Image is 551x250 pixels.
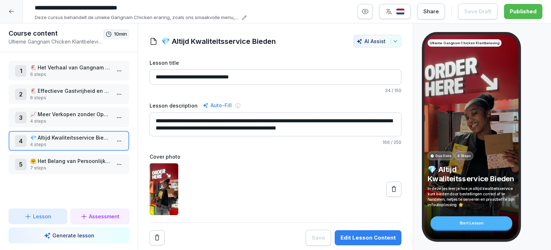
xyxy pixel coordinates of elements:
[150,153,401,160] label: Cover photo
[33,213,51,220] p: Lesson
[71,209,129,224] button: Assessment
[30,87,110,95] p: 🐔 Effectieve Gastvrijheid en Service
[9,108,129,127] div: 3📈 Meer Verkopen zonder Opdringerig te Zijn4 steps
[150,87,401,94] p: / 150
[15,88,27,100] div: 2
[335,230,401,245] button: Edit Lesson Content
[382,140,390,145] span: 166
[396,8,405,15] img: nl.svg
[9,154,129,174] div: 5🤗 Het Belang van Persoonlijke Service bij Gangnam Chicken7 steps
[423,8,439,15] div: Share
[357,38,398,44] div: AI Assist
[504,4,542,19] button: Published
[9,61,129,81] div: 1🐔 Het Verhaal van Gangnam Chicken6 steps
[15,135,27,147] div: 4
[30,118,110,124] p: 4 steps
[9,228,129,243] button: Generate lesson
[457,153,471,158] p: 4 Steps
[15,159,27,170] div: 5
[150,139,401,146] p: / 250
[150,102,198,109] label: Lesson description
[9,131,129,151] div: 4💎 Altijd Kwaliteitsservice Bieden4 steps
[510,8,537,15] div: Published
[30,110,110,118] p: 📈 Meer Verkopen zonder Opdringerig te Zijn
[35,14,240,21] p: Deze cursus behandelt de unieke Gangnam Chicken eraring, zoals ons smaakvolle menu, de persoonlij...
[15,65,27,77] div: 1
[30,71,110,78] p: 6 steps
[30,64,110,71] p: 🐔 Het Verhaal van Gangnam Chicken
[385,88,391,93] span: 34
[435,153,451,158] p: Due Date
[161,36,276,47] h1: 💎 Altijd Kwaliteitsservice Bieden
[312,234,325,242] div: Save
[306,230,331,246] button: Save
[9,38,103,45] p: Ultieme Gangnam Chicken Klantbeleving
[428,186,515,207] p: In deze les leer je hoe je altijd kwaliteitsservice kunt bieden door bestellingen correct af te h...
[9,209,67,224] button: Lesson
[353,35,401,47] button: AI Assist
[340,234,396,242] div: Edit Lesson Content
[417,4,445,19] button: Share
[30,141,110,148] p: 4 steps
[464,8,491,15] div: Save Draft
[150,59,401,67] label: Lesson title
[201,101,233,110] div: Auto-Fill
[30,134,110,141] p: 💎 Altijd Kwaliteitsservice Bieden
[430,40,499,45] p: Ultieme Gangnam Chicken Klantbeleving
[430,216,512,229] div: Start Lesson
[9,84,129,104] div: 2🐔 Effectieve Gastvrijheid en Service6 steps
[150,230,165,245] button: Remove
[30,95,110,101] p: 6 steps
[52,232,94,239] p: Generate lesson
[9,29,103,38] h1: Course content
[30,165,110,171] p: 7 steps
[30,157,110,165] p: 🤗 Het Belang van Persoonlijke Service bij Gangnam Chicken
[114,31,127,38] p: 10 min
[458,4,498,19] button: Save Draft
[428,165,515,183] p: 💎 Altijd Kwaliteitsservice Bieden
[15,112,27,123] div: 3
[150,163,178,215] img: p18agebn9kjxbynzafodqqhx.png
[89,213,119,220] p: Assessment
